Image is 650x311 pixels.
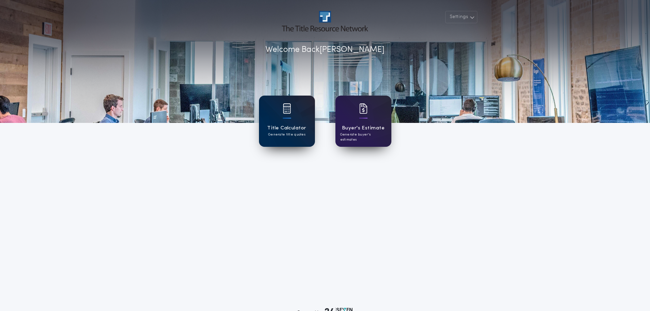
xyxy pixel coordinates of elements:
p: Welcome Back [PERSON_NAME] [265,44,385,56]
p: Generate buyer's estimates [340,132,387,142]
button: Settings [445,11,477,23]
h1: Buyer's Estimate [342,124,385,132]
img: card icon [283,103,291,114]
img: account-logo [282,11,368,31]
h1: Title Calculator [267,124,306,132]
p: Generate title quotes [268,132,305,137]
a: card iconTitle CalculatorGenerate title quotes [259,96,315,147]
img: card icon [359,103,367,114]
a: card iconBuyer's EstimateGenerate buyer's estimates [335,96,391,147]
